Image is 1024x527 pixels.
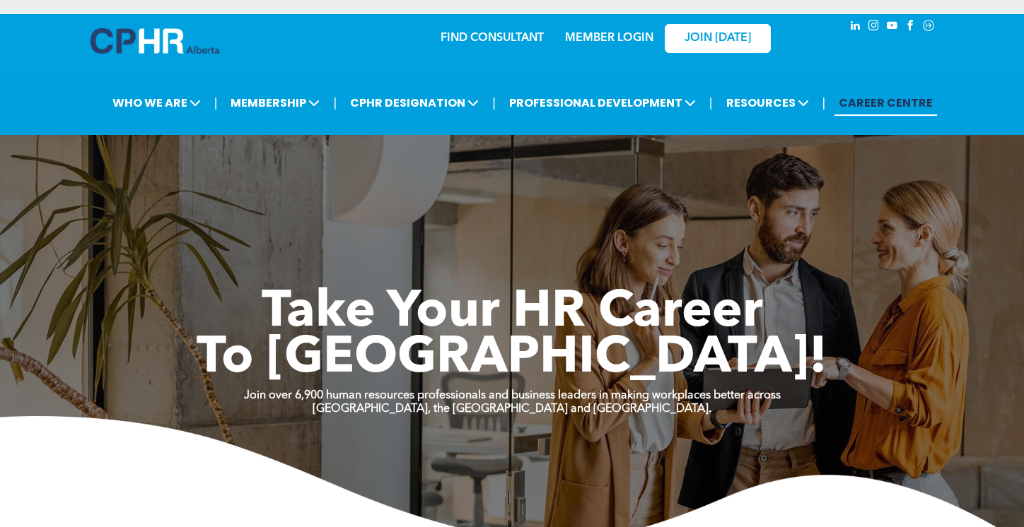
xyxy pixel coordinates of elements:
a: CAREER CENTRE [834,90,937,116]
li: | [492,88,496,117]
li: | [709,88,713,117]
span: To [GEOGRAPHIC_DATA]! [197,333,827,384]
a: youtube [884,18,900,37]
a: instagram [866,18,881,37]
span: JOIN [DATE] [685,32,751,45]
a: JOIN [DATE] [665,24,771,53]
li: | [822,88,826,117]
span: Take Your HR Career [262,288,763,338]
span: PROFESSIONAL DEVELOPMENT [505,90,700,116]
strong: [GEOGRAPHIC_DATA], the [GEOGRAPHIC_DATA] and [GEOGRAPHIC_DATA]. [313,403,711,415]
strong: Join over 6,900 human resources professionals and business leaders in making workplaces better ac... [244,390,781,401]
a: FIND CONSULTANT [441,32,544,44]
span: WHO WE ARE [108,90,205,116]
a: facebook [902,18,918,37]
a: MEMBER LOGIN [565,32,653,44]
a: Social network [921,18,936,37]
span: MEMBERSHIP [226,90,324,116]
span: CPHR DESIGNATION [346,90,483,116]
img: A blue and white logo for cp alberta [91,28,219,54]
span: RESOURCES [722,90,813,116]
li: | [333,88,337,117]
a: linkedin [847,18,863,37]
li: | [214,88,218,117]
